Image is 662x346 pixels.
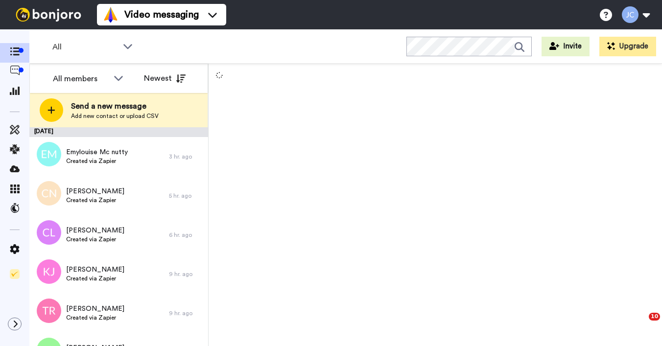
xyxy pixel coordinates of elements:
img: tr.png [37,299,61,323]
span: Add new contact or upload CSV [71,112,159,120]
img: cn.png [37,181,61,206]
img: kj.png [37,259,61,284]
span: Created via Zapier [66,275,124,282]
button: Newest [137,69,193,88]
span: 10 [649,313,660,321]
div: 5 hr. ago [169,192,203,200]
button: Invite [542,37,590,56]
iframe: Intercom live chat [629,313,652,336]
span: Created via Zapier [66,314,124,322]
span: [PERSON_NAME] [66,226,124,235]
img: bj-logo-header-white.svg [12,8,85,22]
img: vm-color.svg [103,7,118,23]
span: Created via Zapier [66,235,124,243]
span: All [52,41,118,53]
span: Emylouise Mc nutty [66,147,128,157]
div: 6 hr. ago [169,231,203,239]
span: [PERSON_NAME] [66,304,124,314]
span: Created via Zapier [66,157,128,165]
div: All members [53,73,109,85]
div: 9 hr. ago [169,309,203,317]
img: em.png [37,142,61,166]
span: Video messaging [124,8,199,22]
span: [PERSON_NAME] [66,186,124,196]
img: Checklist.svg [10,269,20,279]
div: 9 hr. ago [169,270,203,278]
span: Send a new message [71,100,159,112]
span: Created via Zapier [66,196,124,204]
span: [PERSON_NAME] [66,265,124,275]
img: cl.png [37,220,61,245]
div: [DATE] [29,127,208,137]
button: Upgrade [599,37,656,56]
div: 3 hr. ago [169,153,203,161]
